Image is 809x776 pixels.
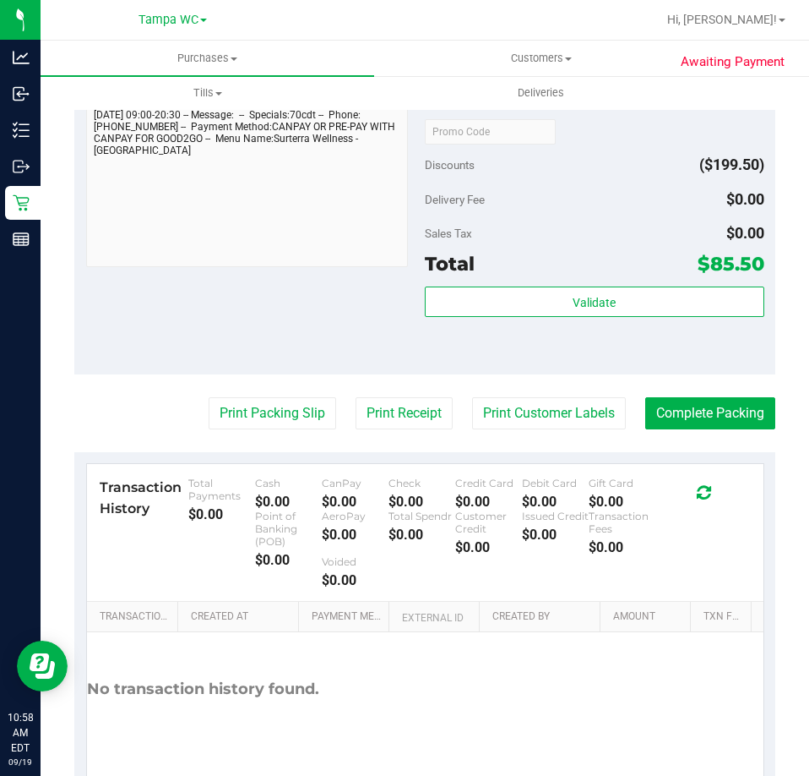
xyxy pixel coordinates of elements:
[255,510,322,548] div: Point of Banking (POB)
[374,75,708,111] a: Deliveries
[455,539,522,555] div: $0.00
[492,610,593,624] a: Created By
[522,527,589,543] div: $0.00
[495,85,587,101] span: Deliveries
[699,156,764,173] span: ($199.50)
[322,527,388,543] div: $0.00
[388,527,455,543] div: $0.00
[188,506,255,522] div: $0.00
[17,641,68,691] iframe: Resource center
[322,510,388,522] div: AeroPay
[322,555,388,568] div: Voided
[698,252,764,276] span: $85.50
[589,539,655,555] div: $0.00
[522,477,589,489] div: Debit Card
[255,494,322,510] div: $0.00
[41,51,374,66] span: Purchases
[425,193,485,206] span: Delivery Fee
[455,477,522,489] div: Credit Card
[703,610,744,624] a: Txn Fee
[375,51,707,66] span: Customers
[522,494,589,510] div: $0.00
[681,52,785,72] span: Awaiting Payment
[41,41,374,76] a: Purchases
[356,397,453,429] button: Print Receipt
[322,494,388,510] div: $0.00
[188,477,255,502] div: Total Payments
[41,75,374,111] a: Tills
[87,632,319,746] div: No transaction history found.
[13,231,30,248] inline-svg: Reports
[425,227,472,240] span: Sales Tax
[645,397,775,429] button: Complete Packing
[589,477,655,489] div: Gift Card
[41,85,373,101] span: Tills
[209,397,336,429] button: Print Packing Slip
[322,477,388,489] div: CanPay
[255,552,322,568] div: $0.00
[425,150,475,180] span: Discounts
[425,119,556,145] input: Promo Code
[573,296,616,309] span: Validate
[455,510,522,535] div: Customer Credit
[255,477,322,489] div: Cash
[388,510,455,522] div: Total Spendr
[13,194,30,211] inline-svg: Retail
[8,710,33,756] p: 10:58 AM EDT
[138,13,198,27] span: Tampa WC
[322,572,388,588] div: $0.00
[388,477,455,489] div: Check
[472,397,626,429] button: Print Customer Labels
[726,190,764,208] span: $0.00
[13,158,30,175] inline-svg: Outbound
[613,610,684,624] a: Amount
[522,510,589,522] div: Issued Credit
[312,610,383,624] a: Payment Method
[13,122,30,139] inline-svg: Inventory
[589,494,655,510] div: $0.00
[191,610,291,624] a: Created At
[589,510,655,535] div: Transaction Fees
[13,49,30,66] inline-svg: Analytics
[726,224,764,242] span: $0.00
[425,287,764,317] button: Validate
[8,756,33,768] p: 09/19
[388,494,455,510] div: $0.00
[388,602,479,632] th: External ID
[667,13,777,26] span: Hi, [PERSON_NAME]!
[425,252,475,276] span: Total
[100,610,171,624] a: Transaction ID
[455,494,522,510] div: $0.00
[374,41,708,76] a: Customers
[13,85,30,102] inline-svg: Inbound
